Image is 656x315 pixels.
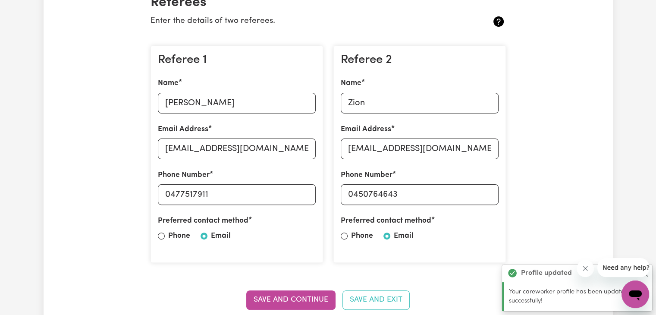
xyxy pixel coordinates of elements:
label: Preferred contact method [158,215,248,227]
label: Email Address [341,124,391,135]
iframe: Message from company [597,258,649,277]
label: Phone [168,230,190,242]
label: Name [341,78,361,89]
label: Phone [351,230,373,242]
h3: Referee 1 [158,53,316,68]
label: Email [394,230,414,242]
h3: Referee 2 [341,53,499,68]
iframe: Button to launch messaging window [621,280,649,308]
strong: Profile updated [521,268,572,278]
label: Preferred contact method [341,215,431,227]
button: Save and Exit [342,290,410,309]
label: Phone Number [341,170,392,181]
label: Phone Number [158,170,210,181]
iframe: Close message [577,260,594,277]
label: Name [158,78,179,89]
span: Need any help? [5,6,52,13]
button: Save and Continue [246,290,336,309]
p: Your careworker profile has been updated successfully! [509,287,647,306]
label: Email [211,230,231,242]
p: Enter the details of two referees. [151,15,447,28]
label: Email Address [158,124,208,135]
